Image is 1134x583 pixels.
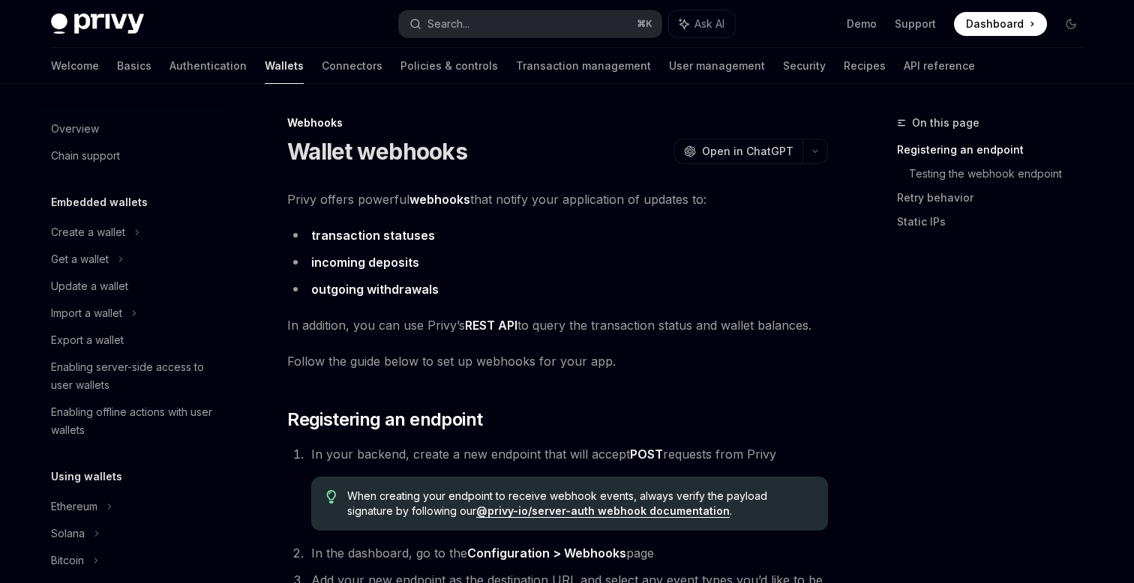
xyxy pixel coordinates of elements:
[39,142,231,169] a: Chain support
[409,192,470,207] strong: webhooks
[954,12,1047,36] a: Dashboard
[637,18,652,30] span: ⌘ K
[265,48,304,84] a: Wallets
[897,138,1095,162] a: Registering an endpoint
[427,15,469,33] div: Search...
[694,16,724,31] span: Ask AI
[311,447,776,462] span: In your backend, create a new endpoint that will accept requests from Privy
[39,354,231,399] a: Enabling server-side access to user wallets
[51,48,99,84] a: Welcome
[39,273,231,300] a: Update a wallet
[465,318,517,333] a: REST API
[51,277,128,295] div: Update a wallet
[51,147,120,165] div: Chain support
[51,525,85,543] div: Solana
[844,48,886,84] a: Recipes
[39,399,231,444] a: Enabling offline actions with user wallets
[783,48,826,84] a: Security
[966,16,1024,31] span: Dashboard
[51,223,125,241] div: Create a wallet
[400,48,498,84] a: Policies & controls
[51,120,99,138] div: Overview
[311,228,435,244] a: transaction statuses
[51,403,222,439] div: Enabling offline actions with user wallets
[51,13,144,34] img: dark logo
[311,255,419,271] a: incoming deposits
[630,447,663,462] strong: POST
[702,144,793,159] span: Open in ChatGPT
[322,48,382,84] a: Connectors
[51,193,148,211] h5: Embedded wallets
[326,490,337,504] svg: Tip
[287,408,482,432] span: Registering an endpoint
[287,189,828,210] span: Privy offers powerful that notify your application of updates to:
[39,115,231,142] a: Overview
[311,546,654,561] span: In the dashboard, go to the page
[51,498,97,516] div: Ethereum
[39,327,231,354] a: Export a wallet
[347,489,813,519] span: When creating your endpoint to receive webhook events, always verify the payload signature by fol...
[476,504,730,518] a: @privy-io/server-auth webhook documentation
[847,16,877,31] a: Demo
[51,331,124,349] div: Export a wallet
[467,546,626,561] strong: Configuration > Webhooks
[287,351,828,372] span: Follow the guide below to set up webhooks for your app.
[912,114,979,132] span: On this page
[311,282,439,297] a: outgoing withdrawals
[674,139,802,164] button: Open in ChatGPT
[287,315,828,336] span: In addition, you can use Privy’s to query the transaction status and wallet balances.
[669,48,765,84] a: User management
[904,48,975,84] a: API reference
[51,358,222,394] div: Enabling server-side access to user wallets
[1059,12,1083,36] button: Toggle dark mode
[51,552,84,570] div: Bitcoin
[51,250,109,268] div: Get a wallet
[51,468,122,486] h5: Using wallets
[895,16,936,31] a: Support
[516,48,651,84] a: Transaction management
[169,48,247,84] a: Authentication
[287,115,828,130] div: Webhooks
[909,162,1095,186] a: Testing the webhook endpoint
[287,138,467,165] h1: Wallet webhooks
[117,48,151,84] a: Basics
[897,210,1095,234] a: Static IPs
[669,10,735,37] button: Ask AI
[897,186,1095,210] a: Retry behavior
[51,304,122,322] div: Import a wallet
[399,10,661,37] button: Search...⌘K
